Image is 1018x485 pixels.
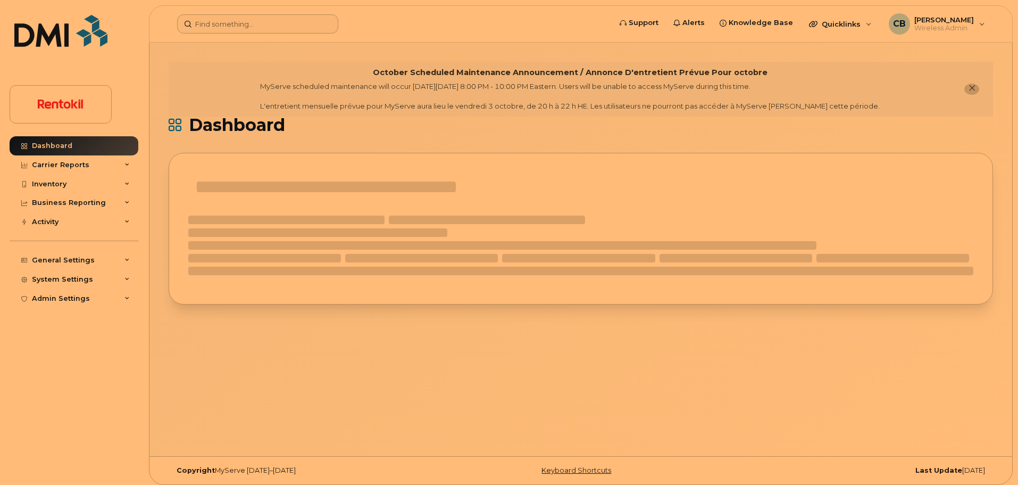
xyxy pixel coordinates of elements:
a: Keyboard Shortcuts [541,466,611,474]
div: MyServe scheduled maintenance will occur [DATE][DATE] 8:00 PM - 10:00 PM Eastern. Users will be u... [260,81,880,111]
div: October Scheduled Maintenance Announcement / Annonce D'entretient Prévue Pour octobre [373,67,767,78]
strong: Copyright [177,466,215,474]
button: close notification [964,84,979,95]
div: MyServe [DATE]–[DATE] [169,466,444,475]
span: Dashboard [189,117,285,133]
strong: Last Update [915,466,962,474]
div: [DATE] [718,466,993,475]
